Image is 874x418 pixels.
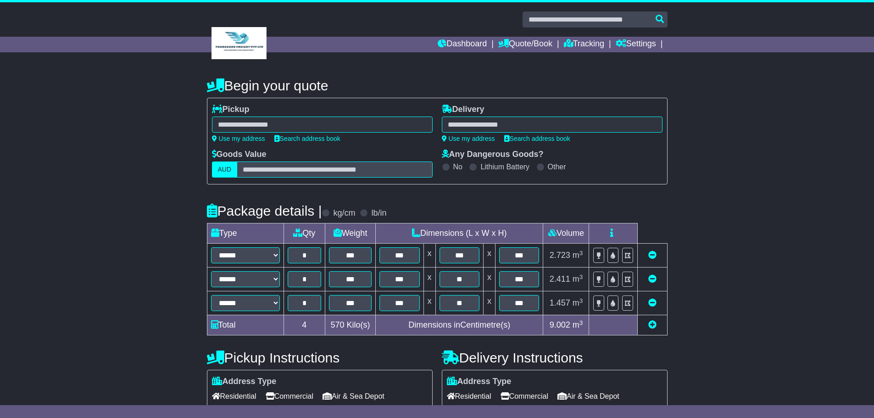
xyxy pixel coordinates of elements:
a: Quote/Book [498,37,552,52]
a: Search address book [274,135,340,142]
td: x [483,291,495,315]
span: Residential [212,389,256,403]
a: Settings [616,37,656,52]
h4: Begin your quote [207,78,668,93]
td: Type [207,223,284,244]
a: Use my address [442,135,495,142]
label: lb/in [371,208,386,218]
td: Dimensions (L x W x H) [376,223,543,244]
td: 4 [284,315,325,335]
span: m [573,320,583,329]
td: Qty [284,223,325,244]
span: Residential [447,389,491,403]
span: Commercial [501,389,548,403]
label: Other [548,162,566,171]
td: x [423,244,435,268]
td: Weight [325,223,376,244]
span: Commercial [266,389,313,403]
a: Use my address [212,135,265,142]
label: Address Type [212,377,277,387]
label: Goods Value [212,150,267,160]
span: 570 [331,320,345,329]
td: Kilo(s) [325,315,376,335]
span: m [573,298,583,307]
a: Add new item [648,320,657,329]
sup: 3 [579,273,583,280]
sup: 3 [579,319,583,326]
label: Lithium Battery [480,162,529,171]
td: x [423,268,435,291]
a: Dashboard [438,37,487,52]
sup: 3 [579,250,583,256]
a: Remove this item [648,274,657,284]
sup: 3 [579,297,583,304]
span: m [573,251,583,260]
span: 1.457 [550,298,570,307]
h4: Delivery Instructions [442,350,668,365]
td: x [483,268,495,291]
span: Air & Sea Depot [323,389,384,403]
a: Remove this item [648,298,657,307]
a: Remove this item [648,251,657,260]
a: Tracking [564,37,604,52]
span: 9.002 [550,320,570,329]
label: AUD [212,162,238,178]
span: Air & Sea Depot [557,389,619,403]
td: x [483,244,495,268]
td: x [423,291,435,315]
a: Search address book [504,135,570,142]
label: Address Type [447,377,512,387]
span: m [573,274,583,284]
label: Delivery [442,105,484,115]
label: kg/cm [333,208,355,218]
h4: Pickup Instructions [207,350,433,365]
label: No [453,162,462,171]
span: 2.411 [550,274,570,284]
label: Pickup [212,105,250,115]
h4: Package details | [207,203,322,218]
td: Total [207,315,284,335]
label: Any Dangerous Goods? [442,150,544,160]
td: Dimensions in Centimetre(s) [376,315,543,335]
span: 2.723 [550,251,570,260]
td: Volume [543,223,589,244]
